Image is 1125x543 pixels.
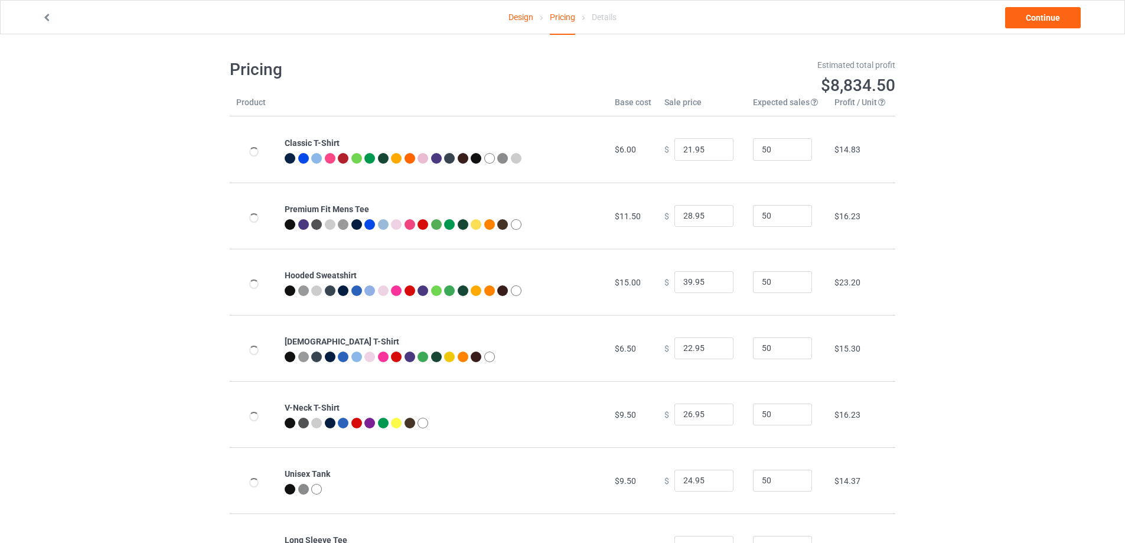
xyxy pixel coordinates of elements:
[664,211,669,220] span: $
[834,145,860,154] span: $14.83
[592,1,617,34] div: Details
[285,337,399,346] b: [DEMOGRAPHIC_DATA] T-Shirt
[615,410,636,420] span: $9.50
[508,1,533,34] a: Design
[834,278,860,287] span: $23.20
[285,403,340,412] b: V-Neck T-Shirt
[615,476,636,486] span: $9.50
[664,277,669,287] span: $
[834,344,860,353] span: $15.30
[615,344,636,353] span: $6.50
[230,96,278,116] th: Product
[664,409,669,419] span: $
[834,410,860,420] span: $16.23
[285,204,369,214] b: Premium Fit Mens Tee
[571,59,896,71] div: Estimated total profit
[1005,7,1081,28] a: Continue
[230,59,555,80] h1: Pricing
[664,145,669,154] span: $
[834,212,860,221] span: $16.23
[615,278,641,287] span: $15.00
[497,153,508,164] img: heather_texture.png
[746,96,828,116] th: Expected sales
[298,484,309,495] img: heather_texture.png
[664,476,669,485] span: $
[338,219,348,230] img: heather_texture.png
[285,271,357,280] b: Hooded Sweatshirt
[664,343,669,353] span: $
[550,1,575,35] div: Pricing
[285,138,340,148] b: Classic T-Shirt
[821,76,895,95] span: $8,834.50
[615,212,641,221] span: $11.50
[615,145,636,154] span: $6.00
[608,96,658,116] th: Base cost
[828,96,895,116] th: Profit / Unit
[285,469,330,479] b: Unisex Tank
[834,476,860,486] span: $14.37
[658,96,746,116] th: Sale price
